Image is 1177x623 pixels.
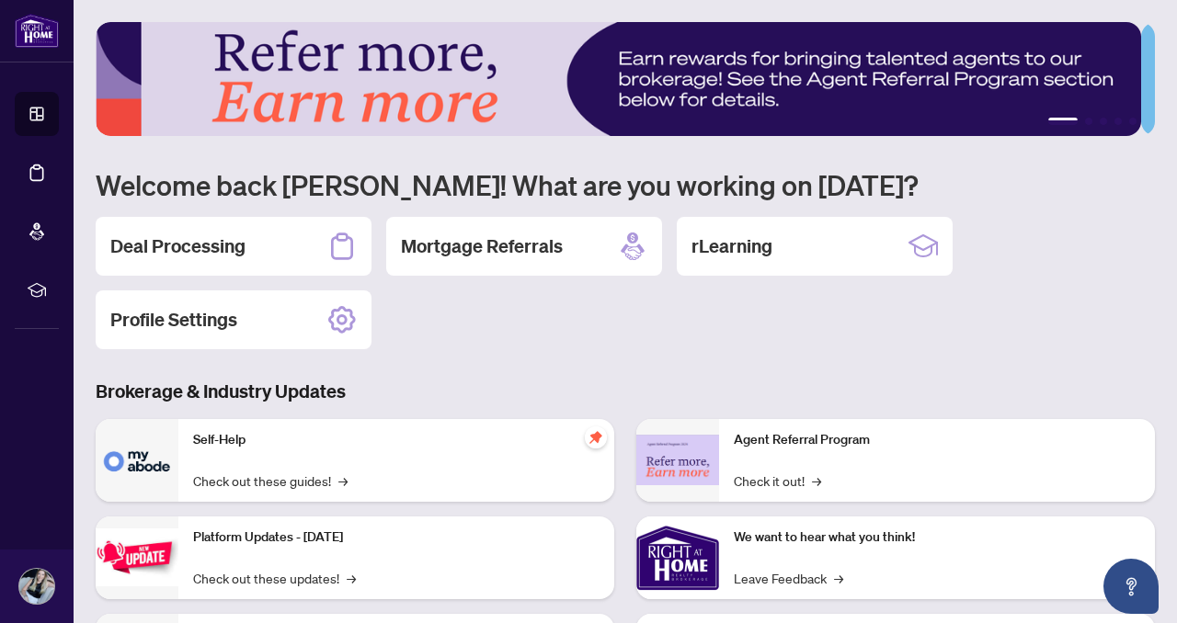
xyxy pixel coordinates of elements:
[96,167,1155,202] h1: Welcome back [PERSON_NAME]! What are you working on [DATE]?
[834,568,843,588] span: →
[636,435,719,485] img: Agent Referral Program
[347,568,356,588] span: →
[734,470,821,491] a: Check it out!→
[193,527,600,548] p: Platform Updates - [DATE]
[15,14,59,48] img: logo
[1100,118,1107,125] button: 3
[96,379,1155,404] h3: Brokerage & Industry Updates
[1103,559,1159,614] button: Open asap
[96,528,178,586] img: Platform Updates - July 21, 2025
[585,426,607,448] span: pushpin
[812,470,821,491] span: →
[401,233,563,259] h2: Mortgage Referrals
[110,233,246,259] h2: Deal Processing
[1085,118,1092,125] button: 2
[338,470,348,491] span: →
[193,470,348,491] a: Check out these guides!→
[1114,118,1122,125] button: 4
[734,430,1140,450] p: Agent Referral Program
[734,527,1140,548] p: We want to hear what you think!
[96,22,1141,136] img: Slide 0
[110,307,237,333] h2: Profile Settings
[691,233,772,259] h2: rLearning
[1048,118,1078,125] button: 1
[1129,118,1137,125] button: 5
[96,419,178,502] img: Self-Help
[193,568,356,588] a: Check out these updates!→
[193,430,600,450] p: Self-Help
[636,516,719,599] img: We want to hear what you think!
[19,569,54,604] img: Profile Icon
[734,568,843,588] a: Leave Feedback→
